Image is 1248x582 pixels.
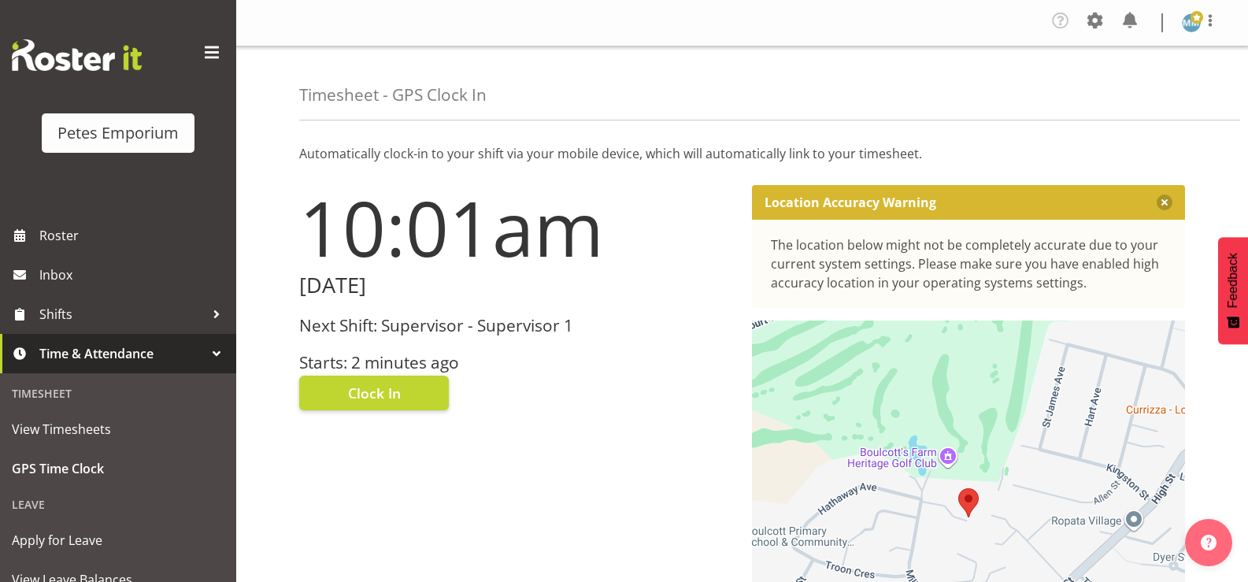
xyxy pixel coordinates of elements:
[299,376,449,410] button: Clock In
[39,224,228,247] span: Roster
[12,417,224,441] span: View Timesheets
[771,235,1167,292] div: The location below might not be completely accurate due to your current system settings. Please m...
[765,195,936,210] p: Location Accuracy Warning
[4,488,232,521] div: Leave
[299,317,733,335] h3: Next Shift: Supervisor - Supervisor 1
[299,144,1185,163] p: Automatically clock-in to your shift via your mobile device, which will automatically link to you...
[1226,253,1240,308] span: Feedback
[12,39,142,71] img: Rosterit website logo
[4,377,232,410] div: Timesheet
[4,449,232,488] a: GPS Time Clock
[12,528,224,552] span: Apply for Leave
[4,410,232,449] a: View Timesheets
[1157,195,1172,210] button: Close message
[39,342,205,365] span: Time & Attendance
[299,354,733,372] h3: Starts: 2 minutes ago
[1182,13,1201,32] img: mandy-mosley3858.jpg
[12,457,224,480] span: GPS Time Clock
[39,263,228,287] span: Inbox
[4,521,232,560] a: Apply for Leave
[299,273,733,298] h2: [DATE]
[1218,237,1248,344] button: Feedback - Show survey
[57,121,179,145] div: Petes Emporium
[299,86,487,104] h4: Timesheet - GPS Clock In
[39,302,205,326] span: Shifts
[299,185,733,270] h1: 10:01am
[348,383,401,403] span: Clock In
[1201,535,1217,550] img: help-xxl-2.png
